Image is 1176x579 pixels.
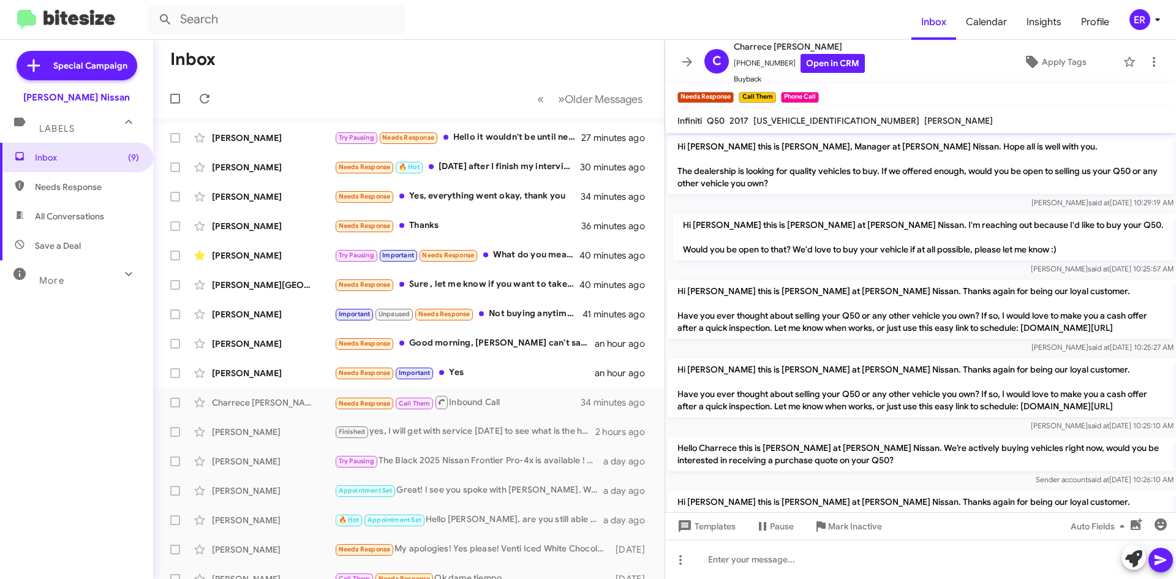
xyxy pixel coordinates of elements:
p: Hi [PERSON_NAME] this is [PERSON_NAME], Manager at [PERSON_NAME] Nissan. Hope all is well with yo... [668,135,1174,194]
div: Hello it wouldn't be until next month. I actually lost my [US_STATE] driver's license in the airp... [334,131,581,145]
span: Needs Response [339,281,391,289]
span: Needs Response [418,310,470,318]
span: [PHONE_NUMBER] [734,54,865,73]
span: All Conversations [35,210,104,222]
span: Auto Fields [1071,515,1129,537]
button: Previous [530,86,551,112]
span: Buyback [734,73,865,85]
span: Calendar [956,4,1017,40]
span: Pause [770,515,794,537]
span: Q50 [707,115,725,126]
span: [PERSON_NAME] [924,115,993,126]
p: Hi [PERSON_NAME] this is [PERSON_NAME] at [PERSON_NAME] Nissan. I'm reaching out because I'd like... [673,214,1174,260]
span: said at [1088,198,1110,207]
span: Needs Response [35,181,139,193]
div: a day ago [603,485,655,497]
span: Mark Inactive [828,515,882,537]
span: More [39,275,64,286]
div: Yes [334,366,595,380]
span: Save a Deal [35,240,81,252]
span: Try Pausing [339,134,374,142]
p: Hello Charrece this is [PERSON_NAME] at [PERSON_NAME] Nissan. We’re actively buying vehicles righ... [668,437,1174,471]
span: Special Campaign [53,59,127,72]
p: Hi [PERSON_NAME] this is [PERSON_NAME] at [PERSON_NAME] Nissan. Thanks again for being our loyal ... [668,491,1174,550]
span: « [537,91,544,107]
a: Insights [1017,4,1071,40]
div: [PERSON_NAME] [212,367,334,379]
div: a day ago [603,514,655,526]
div: [DATE] [609,543,655,556]
span: Sender account [DATE] 10:26:10 AM [1036,475,1174,484]
div: Not buying anytime soon. [334,307,582,321]
span: Inbox [35,151,139,164]
a: Inbox [911,4,956,40]
span: Needs Response [339,339,391,347]
div: [PERSON_NAME] [212,161,334,173]
span: Templates [675,515,736,537]
span: said at [1088,475,1109,484]
span: Needs Response [422,251,474,259]
span: » [558,91,565,107]
span: 🔥 Hot [339,516,360,524]
div: [PERSON_NAME] [212,543,334,556]
div: What do you mean pay off my eligible trade? Can you elaborate a little? [334,248,581,262]
div: Sure , let me know if you want to take my offer? Thank you for reaching out [334,278,581,292]
div: Hello [PERSON_NAME], are you still able to stop in [DATE] with your Nissan Pathfinder for an appr... [334,513,603,527]
div: ER [1129,9,1150,30]
span: Charrece [PERSON_NAME] [734,39,865,54]
small: Needs Response [677,92,734,103]
span: Infiniti [677,115,702,126]
p: Hi [PERSON_NAME] this is [PERSON_NAME] at [PERSON_NAME] Nissan. Thanks again for being our loyal ... [668,280,1174,339]
span: [PERSON_NAME] [DATE] 10:25:10 AM [1031,421,1174,430]
span: Needs Response [339,399,391,407]
span: Try Pausing [339,457,374,465]
div: Inbound Call [334,395,581,410]
span: Important [399,369,431,377]
div: [PERSON_NAME] [212,308,334,320]
span: [PERSON_NAME] [DATE] 10:29:19 AM [1031,198,1174,207]
button: Next [551,86,650,112]
a: Special Campaign [17,51,137,80]
span: [US_VEHICLE_IDENTIFICATION_NUMBER] [753,115,919,126]
span: (9) [128,151,139,164]
span: Apply Tags [1042,51,1087,73]
span: Needs Response [382,134,434,142]
button: Templates [665,515,745,537]
div: [PERSON_NAME] [212,132,334,144]
span: Important [382,251,414,259]
div: Good morning, [PERSON_NAME] can't say the visit went to my liking, but I did understand. The visi... [334,336,595,350]
nav: Page navigation example [530,86,650,112]
span: Needs Response [339,369,391,377]
button: Apply Tags [992,51,1117,73]
div: 30 minutes ago [581,161,655,173]
span: Try Pausing [339,251,374,259]
span: said at [1088,264,1109,273]
a: Profile [1071,4,1119,40]
span: Labels [39,123,75,134]
div: [PERSON_NAME] Nissan [23,91,130,104]
div: [DATE] after I finish my interview [334,160,581,174]
div: 36 minutes ago [581,220,655,232]
div: 34 minutes ago [581,191,655,203]
span: Call Them [399,399,431,407]
span: Finished [339,428,366,436]
div: 41 minutes ago [582,308,655,320]
div: Great! I see you spoke with [PERSON_NAME]. We'll see you [DATE] [334,483,603,498]
span: Needs Response [339,222,391,230]
span: Needs Response [339,163,391,171]
span: Needs Response [339,545,391,553]
div: [PERSON_NAME] [212,191,334,203]
button: Auto Fields [1061,515,1139,537]
small: Phone Call [781,92,819,103]
span: Important [339,310,371,318]
span: said at [1088,342,1110,352]
div: a day ago [603,455,655,467]
a: Open in CRM [801,54,865,73]
div: [PERSON_NAME] [212,426,334,438]
div: 27 minutes ago [581,132,655,144]
span: 🔥 Hot [399,163,420,171]
div: Thanks [334,219,581,233]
